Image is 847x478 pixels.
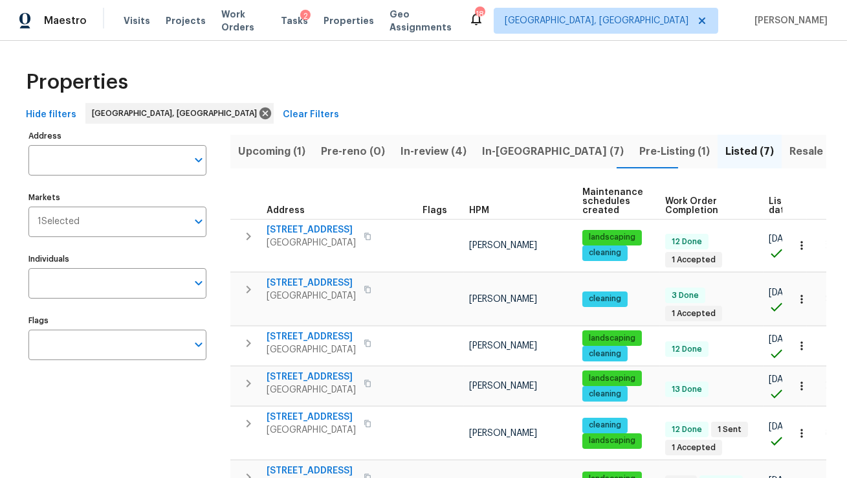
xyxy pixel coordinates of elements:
[26,76,128,89] span: Properties
[584,293,626,304] span: cleaning
[469,341,537,350] span: [PERSON_NAME]
[281,16,308,25] span: Tasks
[267,424,356,437] span: [GEOGRAPHIC_DATA]
[584,247,626,258] span: cleaning
[267,330,356,343] span: [STREET_ADDRESS]
[725,142,774,161] span: Listed (7)
[190,274,208,292] button: Open
[749,14,828,27] span: [PERSON_NAME]
[469,381,537,391] span: [PERSON_NAME]
[92,107,262,120] span: [GEOGRAPHIC_DATA], [GEOGRAPHIC_DATA]
[267,464,356,477] span: [STREET_ADDRESS]
[300,10,311,23] div: 2
[324,14,374,27] span: Properties
[469,295,537,304] span: [PERSON_NAME]
[283,107,339,123] span: Clear Filters
[712,424,747,435] span: 1 Sent
[475,8,484,21] div: 18
[423,206,447,215] span: Flags
[401,142,467,161] span: In-review (4)
[469,241,537,250] span: [PERSON_NAME]
[769,234,796,244] span: [DATE]
[584,373,641,384] span: landscaping
[789,142,844,161] span: Resale (13)
[267,277,356,290] span: [STREET_ADDRESS]
[321,142,385,161] span: Pre-reno (0)
[166,14,206,27] span: Projects
[584,420,626,431] span: cleaning
[584,333,641,344] span: landscaping
[267,223,356,236] span: [STREET_ADDRESS]
[769,335,796,344] span: [DATE]
[124,14,150,27] span: Visits
[190,336,208,354] button: Open
[44,14,87,27] span: Maestro
[769,375,796,384] span: [DATE]
[278,103,344,127] button: Clear Filters
[469,206,489,215] span: HPM
[267,383,356,396] span: [GEOGRAPHIC_DATA]
[665,197,747,215] span: Work Order Completion
[267,290,356,302] span: [GEOGRAPHIC_DATA]
[28,132,206,140] label: Address
[482,142,624,161] span: In-[GEOGRAPHIC_DATA] (7)
[85,103,274,124] div: [GEOGRAPHIC_DATA], [GEOGRAPHIC_DATA]
[666,236,707,247] span: 12 Done
[238,142,305,161] span: Upcoming (1)
[469,429,537,438] span: [PERSON_NAME]
[28,317,206,324] label: Flags
[21,103,82,127] button: Hide filters
[666,442,721,453] span: 1 Accepted
[666,255,721,266] span: 1 Accepted
[190,212,208,231] button: Open
[267,343,356,356] span: [GEOGRAPHIC_DATA]
[666,384,707,395] span: 13 Done
[582,188,643,215] span: Maintenance schedules created
[666,424,707,435] span: 12 Done
[769,197,790,215] span: List date
[26,107,76,123] span: Hide filters
[390,8,453,34] span: Geo Assignments
[666,290,704,301] span: 3 Done
[769,422,796,431] span: [DATE]
[666,308,721,319] span: 1 Accepted
[505,14,688,27] span: [GEOGRAPHIC_DATA], [GEOGRAPHIC_DATA]
[267,411,356,424] span: [STREET_ADDRESS]
[666,344,707,355] span: 12 Done
[584,232,641,243] span: landscaping
[769,288,796,297] span: [DATE]
[584,348,626,359] span: cleaning
[267,206,305,215] span: Address
[584,435,641,446] span: landscaping
[267,370,356,383] span: [STREET_ADDRESS]
[221,8,265,34] span: Work Orders
[584,389,626,400] span: cleaning
[267,236,356,249] span: [GEOGRAPHIC_DATA]
[190,151,208,169] button: Open
[38,216,80,227] span: 1 Selected
[28,255,206,263] label: Individuals
[639,142,710,161] span: Pre-Listing (1)
[28,194,206,201] label: Markets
